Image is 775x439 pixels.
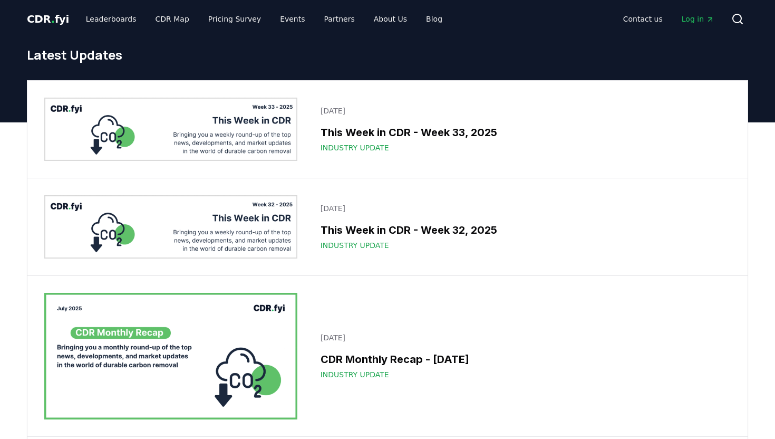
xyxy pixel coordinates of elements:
[51,13,55,25] span: .
[200,9,269,28] a: Pricing Survey
[77,9,145,28] a: Leaderboards
[272,9,313,28] a: Events
[365,9,415,28] a: About Us
[27,13,69,25] span: CDR fyi
[615,9,723,28] nav: Main
[44,98,297,161] img: This Week in CDR - Week 33, 2025 blog post image
[147,9,198,28] a: CDR Map
[321,369,389,380] span: Industry Update
[321,240,389,251] span: Industry Update
[77,9,451,28] nav: Main
[418,9,451,28] a: Blog
[27,12,69,26] a: CDR.fyi
[321,142,389,153] span: Industry Update
[27,46,748,63] h1: Latest Updates
[44,293,297,419] img: CDR Monthly Recap - July 2025 blog post image
[321,222,724,238] h3: This Week in CDR - Week 32, 2025
[44,195,297,259] img: This Week in CDR - Week 32, 2025 blog post image
[316,9,363,28] a: Partners
[314,99,731,159] a: [DATE]This Week in CDR - Week 33, 2025Industry Update
[615,9,671,28] a: Contact us
[321,332,724,343] p: [DATE]
[314,326,731,386] a: [DATE]CDR Monthly Recap - [DATE]Industry Update
[673,9,723,28] a: Log in
[682,14,714,24] span: Log in
[321,351,724,367] h3: CDR Monthly Recap - [DATE]
[321,125,724,140] h3: This Week in CDR - Week 33, 2025
[321,203,724,214] p: [DATE]
[314,197,731,257] a: [DATE]This Week in CDR - Week 32, 2025Industry Update
[321,106,724,116] p: [DATE]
